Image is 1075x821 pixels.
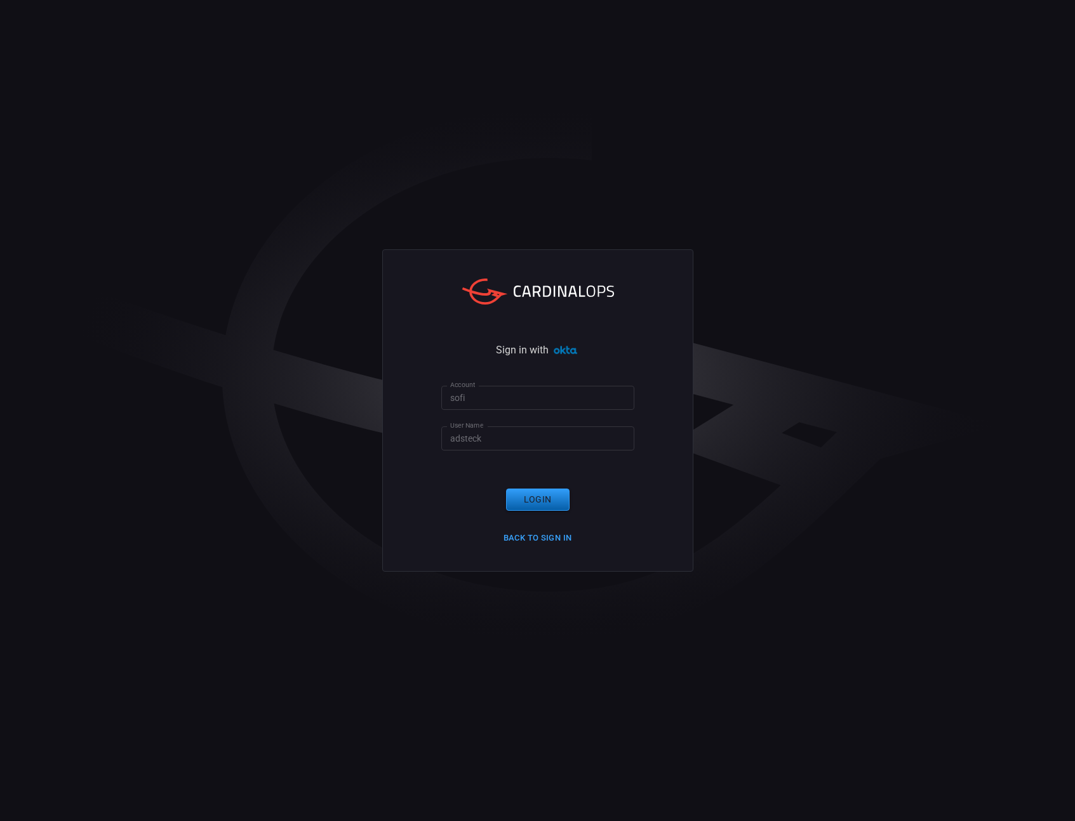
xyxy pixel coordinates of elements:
input: Type your account [441,386,634,409]
img: Ad5vKXme8s1CQAAAABJRU5ErkJggg== [552,346,579,355]
label: Account [450,380,476,390]
input: Type your user name [441,426,634,450]
button: Back to Sign in [496,529,580,548]
label: User Name [450,421,483,430]
button: Login [506,489,570,511]
span: Sign in with [496,345,549,355]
